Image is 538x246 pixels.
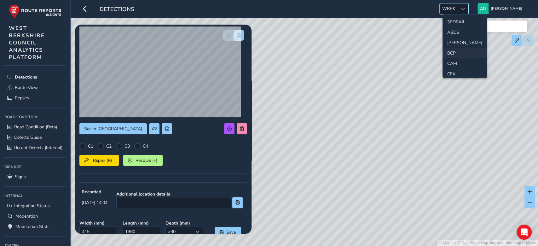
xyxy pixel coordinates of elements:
[124,143,130,149] label: C3
[15,174,26,180] span: Signs
[451,20,527,32] input: Search
[100,5,134,14] span: Detections
[517,225,532,240] div: Open Intercom Messenger
[491,3,522,14] span: [PERSON_NAME]
[106,143,112,149] label: C2
[143,143,148,149] label: C4
[226,229,236,235] span: Save
[4,72,66,82] a: Detections
[4,191,66,201] div: Internal
[14,124,57,130] span: Road Condition (Beta)
[82,200,107,206] span: [DATE] 14:04
[443,69,487,79] li: CFX
[4,143,66,153] a: Recent Defects (Internal)
[443,58,487,69] li: CAM
[4,211,66,221] a: Moderation
[4,112,66,122] div: Road Condition
[4,162,66,172] div: Signage
[4,132,66,143] a: Defects Guide
[15,85,38,91] span: Route View
[15,95,29,101] span: Repairs
[477,3,524,14] button: [PERSON_NAME]
[15,213,38,219] span: Moderation
[215,227,241,238] button: Save
[4,93,66,103] a: Repairs
[135,157,158,163] span: Resolve (F)
[79,220,118,226] strong: Width ( mm )
[79,123,147,134] button: See in Route View
[4,82,66,93] a: Route View
[116,191,243,197] strong: Additional location details
[443,38,487,48] li: ANDY
[4,172,66,182] a: Signs
[4,221,66,232] a: Moderation Stats
[91,157,114,163] span: Repair (R)
[440,3,458,14] span: WBRK
[123,155,163,166] button: Resolve (F)
[4,122,66,132] a: Road Condition (Beta)
[166,226,192,237] span: >30
[443,17,487,27] li: 3RDRAIL
[88,143,93,149] label: C1
[4,201,66,211] a: Integration Status
[84,126,142,132] span: See in [GEOGRAPHIC_DATA]
[14,134,42,140] span: Defects Guide
[9,25,45,61] span: WEST BERKSHIRE COUNCIL ANALYTICS PLATFORM
[9,4,61,19] img: rr logo
[14,145,62,151] span: Recent Defects (Internal)
[15,74,37,80] span: Detections
[15,224,49,230] span: Moderation Stats
[443,48,487,58] li: BCP
[123,220,161,226] strong: Length ( mm )
[79,155,119,166] button: Repair (R)
[165,220,204,226] strong: Depth ( mm )
[14,203,50,209] span: Integration Status
[443,27,487,38] li: ABDS
[82,189,107,195] strong: Recorded
[477,3,489,14] img: diamond-layout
